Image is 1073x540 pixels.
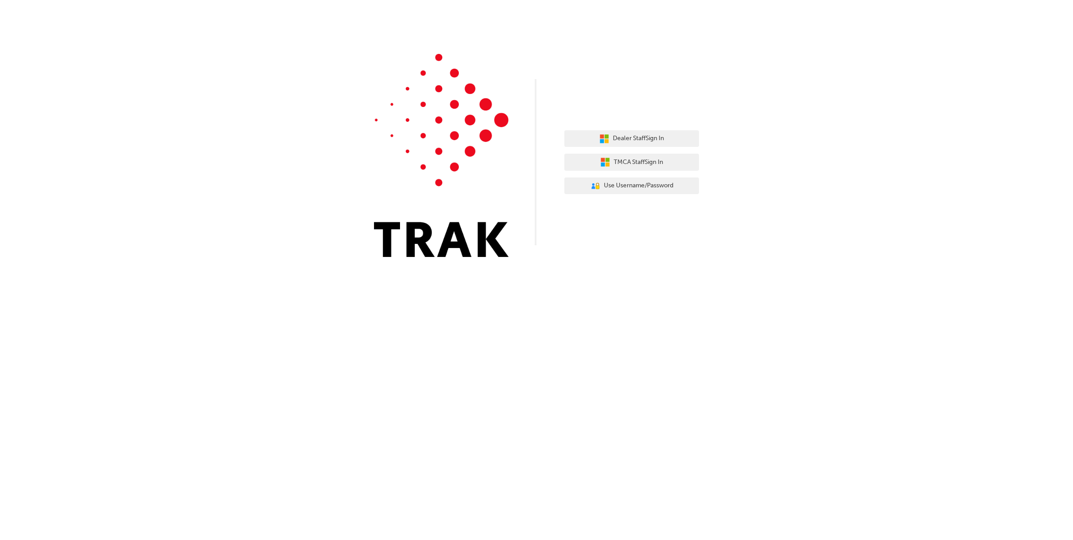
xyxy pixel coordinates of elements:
span: Use Username/Password [604,181,673,191]
img: Trak [374,54,509,257]
span: TMCA Staff Sign In [614,157,663,168]
button: Dealer StaffSign In [564,130,699,147]
button: TMCA StaffSign In [564,154,699,171]
span: Dealer Staff Sign In [613,133,664,144]
button: Use Username/Password [564,177,699,195]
